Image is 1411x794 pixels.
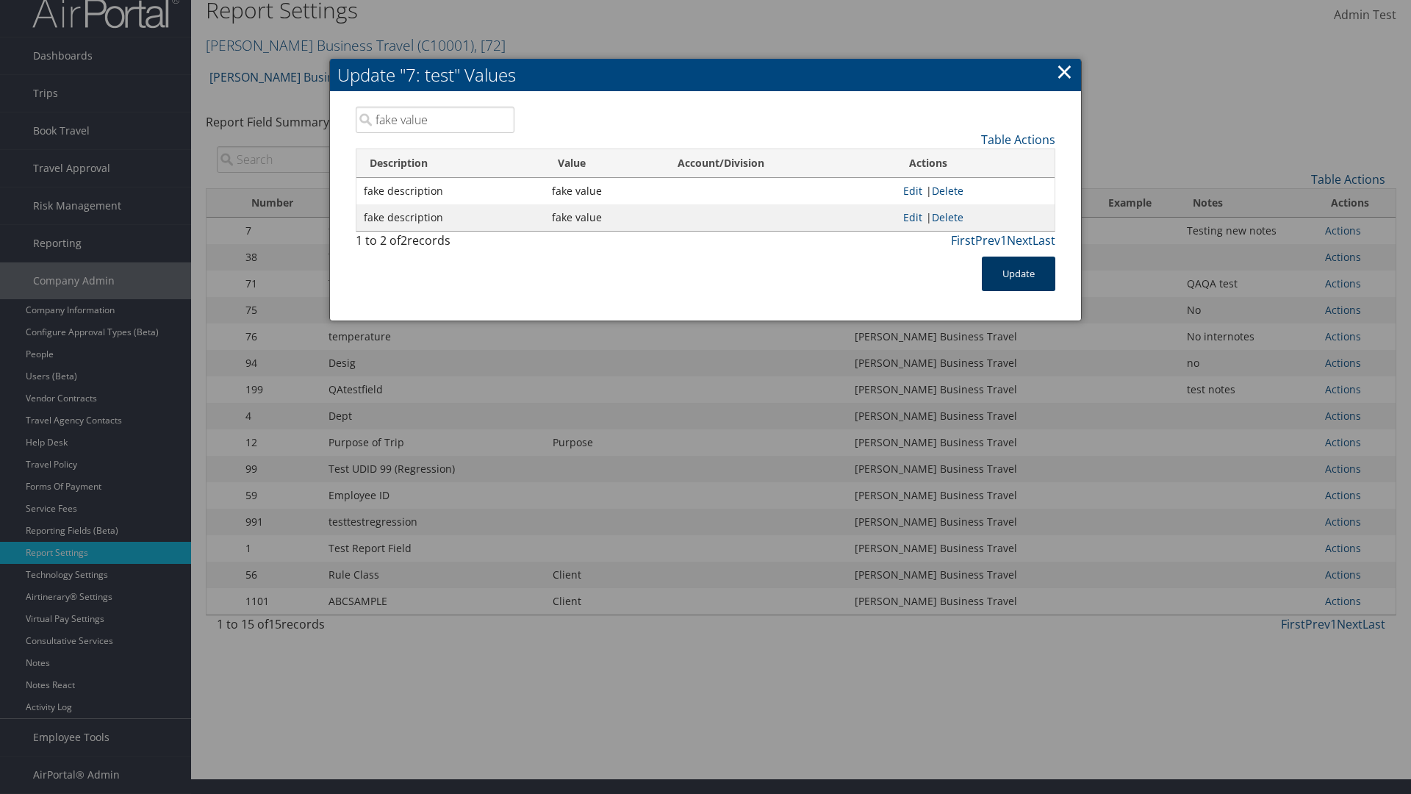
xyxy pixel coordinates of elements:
[975,232,1000,248] a: Prev
[356,149,545,178] th: Description: activate to sort column descending
[664,149,896,178] th: Account/Division: activate to sort column ascending
[545,149,664,178] th: Value: activate to sort column ascending
[356,204,545,231] td: fake description
[356,178,545,204] td: fake description
[1056,57,1073,86] a: ×
[1007,232,1033,248] a: Next
[932,184,963,198] a: Delete
[356,107,514,133] input: Search
[951,232,975,248] a: First
[1000,232,1007,248] a: 1
[356,232,514,257] div: 1 to 2 of records
[896,204,1055,231] td: |
[896,178,1055,204] td: |
[903,210,922,224] a: Edit
[545,178,664,204] td: fake value
[896,149,1055,178] th: Actions
[1033,232,1055,248] a: Last
[330,59,1081,91] h2: Update "7: test" Values
[545,204,664,231] td: fake value
[982,257,1055,291] button: Update
[903,184,922,198] a: Edit
[932,210,963,224] a: Delete
[981,132,1055,148] a: Table Actions
[401,232,407,248] span: 2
